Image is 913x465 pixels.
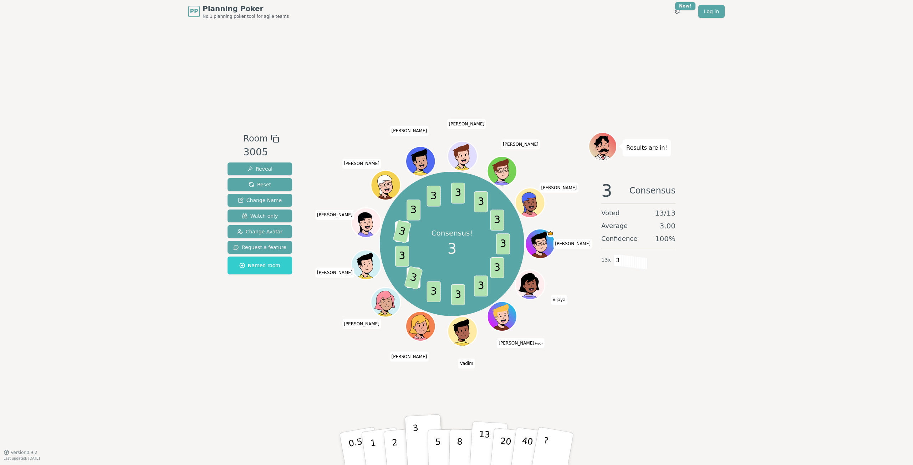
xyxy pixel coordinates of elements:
[614,254,622,267] span: 3
[451,284,465,305] span: 3
[497,338,544,348] span: Click to change your name
[551,295,567,305] span: Click to change your name
[228,194,292,207] button: Change Name
[390,126,429,136] span: Click to change your name
[404,266,423,290] span: 3
[458,359,475,369] span: Click to change your name
[629,182,675,199] span: Consensus
[671,5,684,18] button: New!
[247,165,272,172] span: Reveal
[474,275,488,296] span: 3
[431,228,473,238] p: Consensus!
[4,450,37,455] button: Version0.9.2
[390,352,429,362] span: Click to change your name
[626,143,667,153] p: Results are in!
[553,239,592,249] span: Click to change your name
[655,208,675,218] span: 13 / 13
[228,241,292,254] button: Request a feature
[698,5,725,18] a: Log in
[239,262,280,269] span: Named room
[315,210,355,220] span: Click to change your name
[490,210,504,231] span: 3
[427,281,441,303] span: 3
[547,230,554,237] span: Matt is the host
[342,159,381,169] span: Click to change your name
[203,14,289,19] span: No.1 planning poker tool for agile teams
[601,234,637,244] span: Confidence
[4,456,40,460] span: Last updated: [DATE]
[393,220,412,244] span: 3
[659,221,675,231] span: 3.00
[488,303,516,330] button: Click to change your avatar
[601,208,620,218] span: Voted
[238,197,282,204] span: Change Name
[540,183,579,193] span: Click to change your name
[501,140,540,150] span: Click to change your name
[451,183,465,204] span: 3
[342,319,381,329] span: Click to change your name
[203,4,289,14] span: Planning Poker
[474,191,488,212] span: 3
[243,145,279,160] div: 3005
[490,257,504,278] span: 3
[190,7,198,16] span: PP
[447,119,486,129] span: Click to change your name
[315,268,355,278] span: Click to change your name
[11,450,37,455] span: Version 0.9.2
[228,178,292,191] button: Reset
[448,238,456,259] span: 3
[249,181,271,188] span: Reset
[601,256,611,264] span: 13 x
[534,342,543,345] span: (you)
[228,225,292,238] button: Change Avatar
[242,212,278,219] span: Watch only
[496,233,510,254] span: 3
[233,244,286,251] span: Request a feature
[396,246,409,267] span: 3
[601,221,628,231] span: Average
[427,186,441,207] span: 3
[228,210,292,222] button: Watch only
[407,200,420,221] span: 3
[413,423,420,462] p: 3
[237,228,283,235] span: Change Avatar
[228,162,292,175] button: Reveal
[228,257,292,274] button: Named room
[243,132,267,145] span: Room
[675,2,695,10] div: New!
[655,234,675,244] span: 100 %
[188,4,289,19] a: PPPlanning PokerNo.1 planning poker tool for agile teams
[601,182,612,199] span: 3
